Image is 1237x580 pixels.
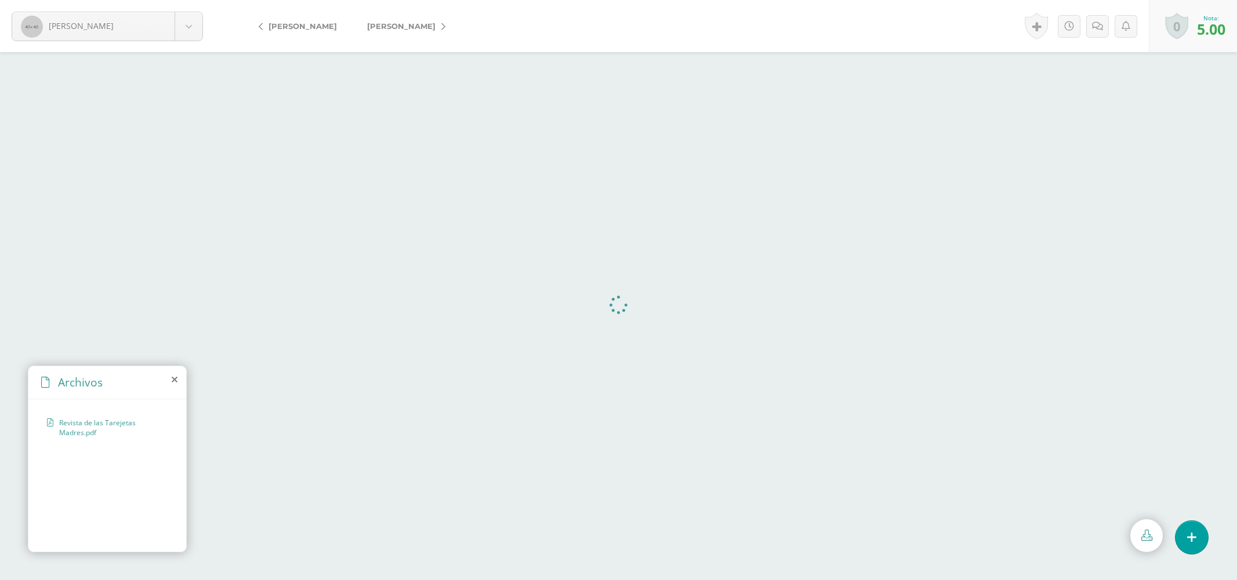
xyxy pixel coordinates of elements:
a: [PERSON_NAME] [352,12,455,40]
i: close [172,375,177,384]
a: [PERSON_NAME] [12,12,202,41]
span: [PERSON_NAME] [367,21,436,31]
a: [PERSON_NAME] [249,12,352,40]
span: [PERSON_NAME] [269,21,337,31]
span: 5.00 [1197,19,1225,39]
span: Archivos [58,374,103,390]
span: Revista de las Tarejetas Madres.pdf [59,418,162,437]
span: [PERSON_NAME] [49,20,114,31]
a: 0 [1165,13,1188,39]
img: 40x40 [21,16,43,38]
div: Nota: [1197,14,1225,22]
